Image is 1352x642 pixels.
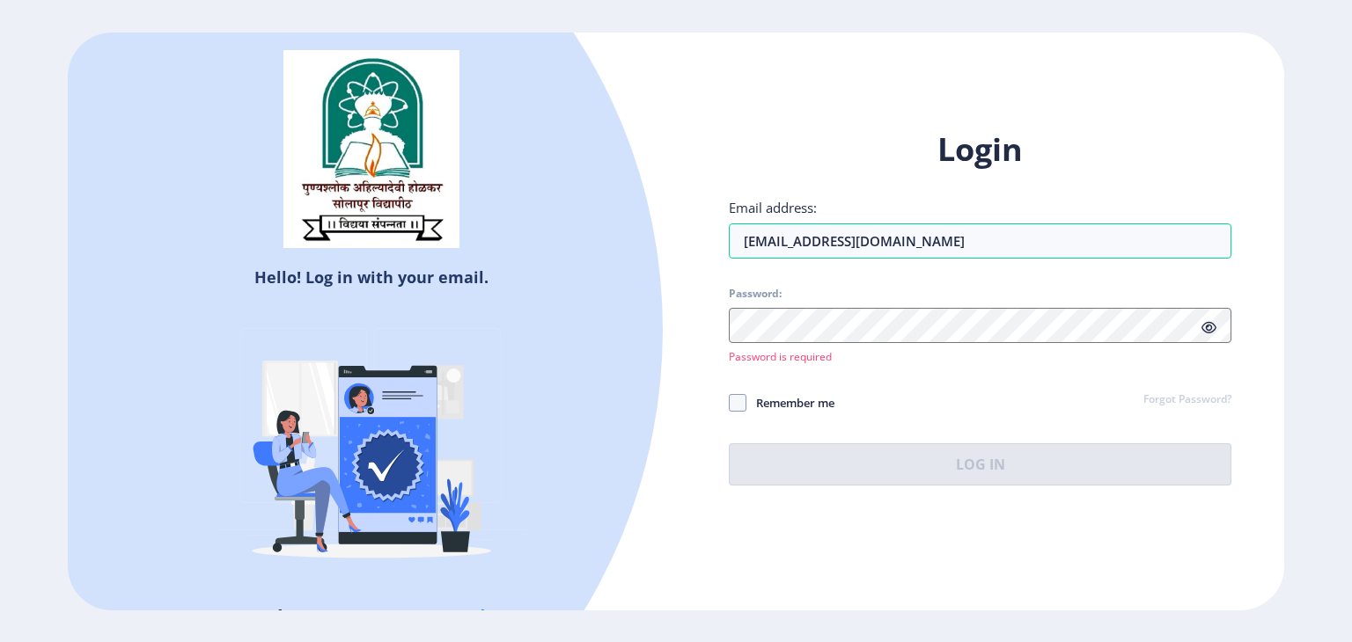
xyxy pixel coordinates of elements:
img: Verified-rafiki.svg [217,295,525,602]
label: Email address: [729,199,817,216]
img: sulogo.png [283,50,459,249]
h5: Don't have an account? [81,602,663,631]
label: Password: [729,287,782,301]
span: Remember me [746,392,834,413]
a: Register [445,603,525,630]
a: Forgot Password? [1143,392,1231,408]
h1: Login [729,128,1231,171]
input: Email address [729,223,1231,259]
span: Password is required [729,349,832,364]
button: Log In [729,443,1231,485]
